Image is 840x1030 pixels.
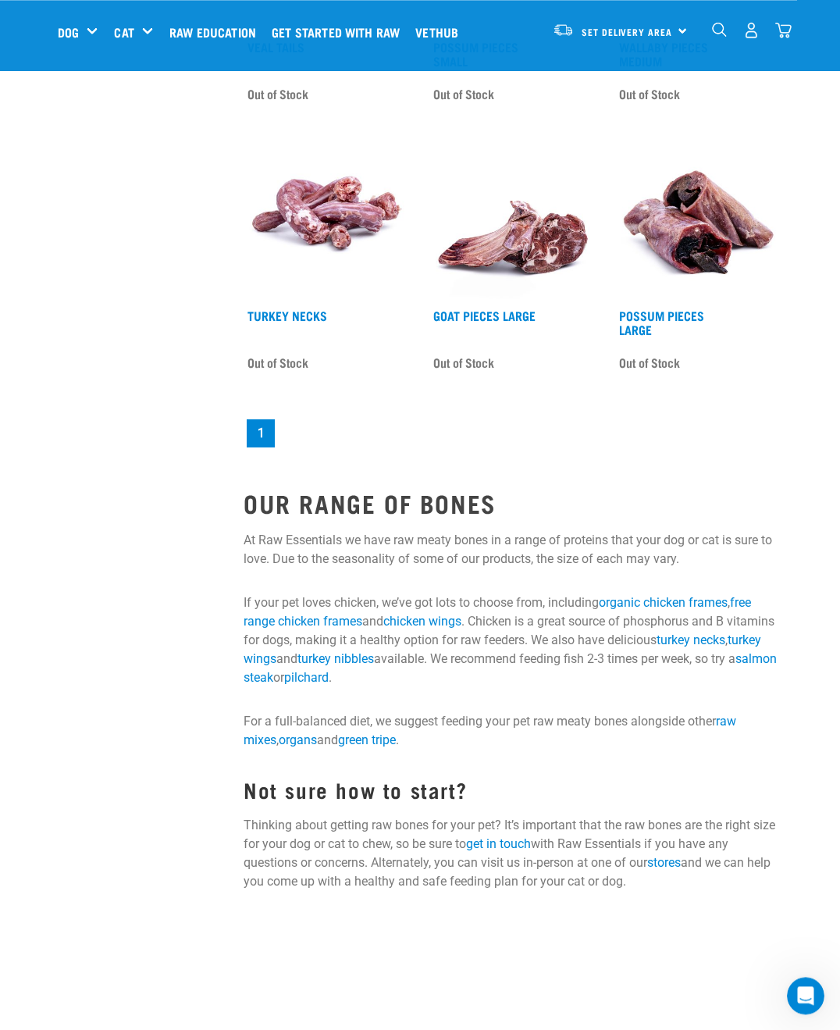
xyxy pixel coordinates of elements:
a: Vethub [411,1,470,63]
span: Out of Stock [433,82,494,105]
iframe: Intercom live chat [787,977,824,1014]
a: Raw Education [166,1,268,63]
a: Dog [58,23,79,41]
span: Out of Stock [433,351,494,374]
a: organs [279,732,317,747]
span: Out of Stock [247,82,308,105]
img: home-icon@2x.png [775,22,792,38]
span: Out of Stock [247,351,308,374]
img: 1200 Possum Pieces Large 01 [615,134,782,301]
a: green tripe [338,732,396,747]
a: Page 1 [247,419,275,447]
h3: Not sure how to start? [244,778,782,802]
a: Goat Pieces Large [433,312,536,319]
img: 1194 Goat Pieces Large 01 [429,134,596,301]
a: turkey nibbles [297,651,374,666]
p: At Raw Essentials we have raw meaty bones in a range of proteins that your dog or cat is sure to ... [244,531,782,568]
a: get in touch [466,836,531,851]
a: organic chicken frames [599,595,728,610]
nav: pagination [244,416,782,451]
img: 1259 Turkey Necks 01 [244,134,411,301]
p: Thinking about getting raw bones for your pet? It’s important that the raw bones are the right si... [244,816,782,891]
img: user.png [743,22,760,38]
p: For a full-balanced diet, we suggest feeding your pet raw meaty bones alongside other , and . [244,712,782,750]
span: Set Delivery Area [582,29,672,34]
a: stores [647,855,681,870]
span: Out of Stock [619,351,680,374]
img: home-icon-1@2x.png [712,22,727,37]
span: Out of Stock [619,82,680,105]
a: Get started with Raw [268,1,411,63]
img: van-moving.png [553,23,574,37]
a: Possum Pieces Large [619,312,704,333]
a: turkey necks [657,633,725,647]
a: Cat [114,23,133,41]
p: If your pet loves chicken, we’ve got lots to choose from, including , and . Chicken is a great so... [244,593,782,687]
a: pilchard [284,670,329,685]
a: Turkey Necks [247,312,327,319]
a: chicken wings [383,614,461,629]
h2: OUR RANGE OF BONES [244,489,782,517]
